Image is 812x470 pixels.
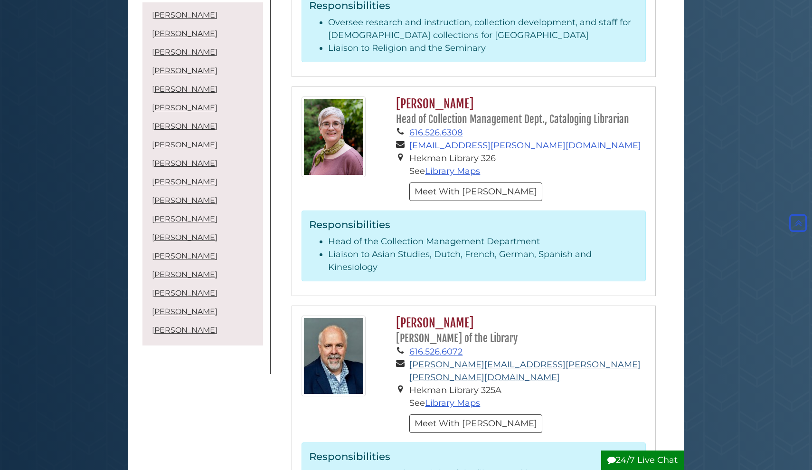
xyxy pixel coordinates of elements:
[152,214,217,223] a: [PERSON_NAME]
[409,127,463,138] a: 616.526.6308
[409,152,646,178] li: Hekman Library 326 See
[409,140,641,151] a: [EMAIL_ADDRESS][PERSON_NAME][DOMAIN_NAME]
[328,16,638,42] li: Oversee research and instruction, collection development, and staff for [DEMOGRAPHIC_DATA] collec...
[152,251,217,260] a: [PERSON_NAME]
[152,140,217,149] a: [PERSON_NAME]
[152,288,217,297] a: [PERSON_NAME]
[328,248,638,274] li: Liaison to Asian Studies, Dutch, French, German, Spanish and Kinesiology
[601,451,684,470] button: 24/7 Live Chat
[309,218,638,230] h3: Responsibilities
[152,29,217,38] a: [PERSON_NAME]
[409,346,463,357] a: 616.526.6072
[396,113,629,125] small: Head of Collection Management Dept., Cataloging Librarian
[152,196,217,205] a: [PERSON_NAME]
[328,42,638,55] li: Liaison to Religion and the Seminary
[152,233,217,242] a: [PERSON_NAME]
[391,316,646,345] h2: [PERSON_NAME]
[409,397,646,410] li: See
[152,270,217,279] a: [PERSON_NAME]
[409,182,542,201] button: Meet With [PERSON_NAME]
[328,235,638,248] li: Head of the Collection Management Department
[152,122,217,131] a: [PERSON_NAME]
[391,96,646,126] h2: [PERSON_NAME]
[396,332,518,345] small: [PERSON_NAME] of the Library
[787,218,810,228] a: Back to Top
[425,166,480,176] a: Library Maps
[152,66,217,75] a: [PERSON_NAME]
[152,159,217,168] a: [PERSON_NAME]
[425,398,480,408] a: Library Maps
[152,85,217,94] a: [PERSON_NAME]
[302,96,366,177] img: Francene-Lewis_125x160.jpg
[302,316,366,396] img: David_Malone_125x160.jpg
[409,414,542,433] button: Meet With [PERSON_NAME]
[409,359,641,383] a: [PERSON_NAME][EMAIL_ADDRESS][PERSON_NAME][PERSON_NAME][DOMAIN_NAME]
[152,103,217,112] a: [PERSON_NAME]
[152,326,217,335] a: [PERSON_NAME]
[309,450,638,462] h3: Responsibilities
[152,48,217,57] a: [PERSON_NAME]
[152,177,217,186] a: [PERSON_NAME]
[152,307,217,316] a: [PERSON_NAME]
[152,10,217,19] a: [PERSON_NAME]
[409,384,646,397] li: Hekman Library 325A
